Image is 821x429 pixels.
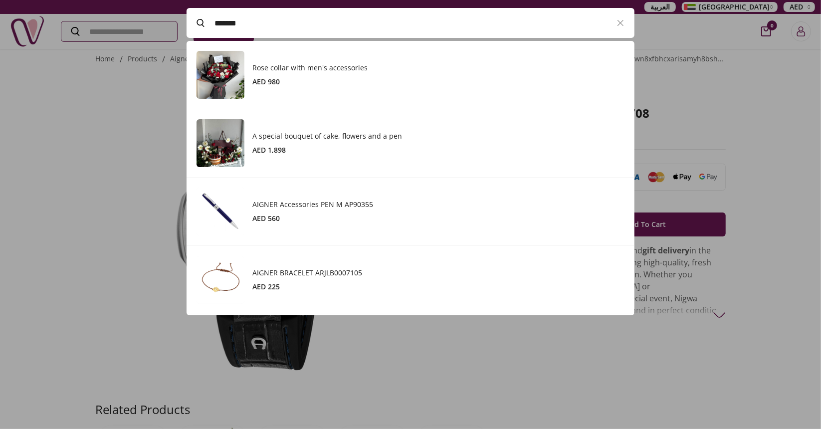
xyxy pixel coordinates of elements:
[197,256,244,304] img: Product Image
[197,51,244,99] img: Product Image
[197,256,624,304] a: Product ImageAIGNER BRACELET ARJLB0007105AED 225
[252,282,624,292] div: AED 225
[252,145,624,155] div: AED 1,898
[252,131,624,141] h3: A special bouquet of cake, flowers and a pen
[252,200,624,210] h3: AIGNER Accessories PEN M AP90355
[252,214,624,223] div: AED 560
[252,268,624,278] h3: AIGNER BRACELET ARJLB0007105
[197,188,244,235] img: Product Image
[197,51,624,99] a: Product ImageRose collar with men's accessoriesAED 980
[197,188,624,235] a: Product ImageAIGNER Accessories PEN M AP90355AED 560
[197,119,624,167] a: Product ImageA special bouquet of cake, flowers and a penAED 1,898
[197,119,244,167] img: Product Image
[252,63,624,73] h3: Rose collar with men's accessories
[214,9,607,37] input: Search
[252,77,624,87] div: AED 980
